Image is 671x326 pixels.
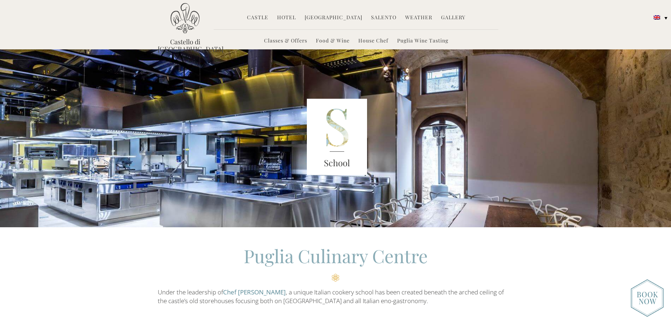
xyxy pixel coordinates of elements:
[631,279,664,317] img: new-booknow.png
[397,37,448,45] a: Puglia Wine Tasting
[264,37,307,45] a: Classes & Offers
[247,14,268,22] a: Castle
[277,14,296,22] a: Hotel
[316,37,350,45] a: Food & Wine
[305,14,362,22] a: [GEOGRAPHIC_DATA]
[307,156,367,170] h3: School
[441,14,465,22] a: Gallery
[158,288,513,306] p: Under the leadership of , a unique Italian cookery school has been created beneath the arched cei...
[158,244,513,282] h2: Puglia Culinary Centre
[223,288,286,296] a: Chef [PERSON_NAME]
[405,14,432,22] a: Weather
[170,3,199,34] img: Castello di Ugento
[654,15,660,20] img: English
[358,37,388,45] a: House Chef
[371,14,396,22] a: Salento
[158,38,212,53] a: Castello di [GEOGRAPHIC_DATA]
[307,99,367,175] img: S_Lett_green.png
